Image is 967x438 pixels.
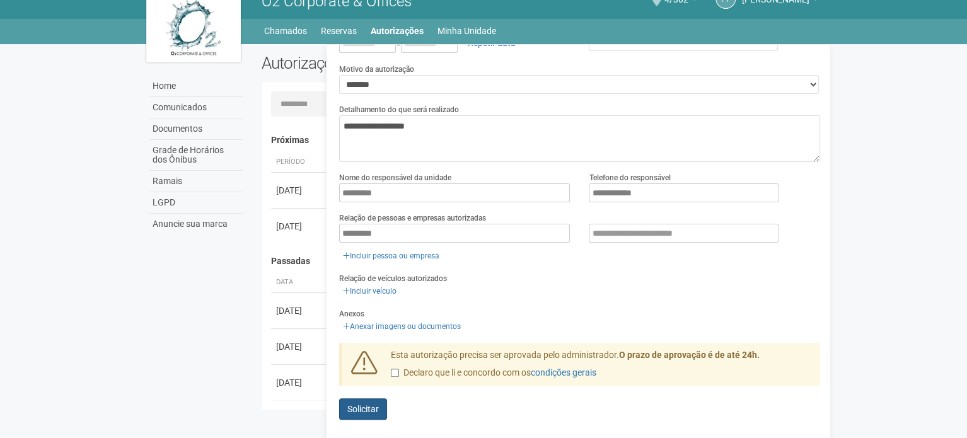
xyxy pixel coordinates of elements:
[276,376,323,389] div: [DATE]
[149,192,243,214] a: LGPD
[276,184,323,197] div: [DATE]
[339,398,387,420] button: Solicitar
[271,256,811,266] h4: Passadas
[339,212,486,224] label: Relação de pessoas e empresas autorizadas
[391,369,399,377] input: Declaro que li e concordo com oscondições gerais
[149,118,243,140] a: Documentos
[149,76,243,97] a: Home
[339,249,443,263] a: Incluir pessoa ou empresa
[271,152,328,173] th: Período
[271,272,328,293] th: Data
[391,367,596,379] label: Declaro que li e concordo com os
[149,171,243,192] a: Ramais
[339,308,364,320] label: Anexos
[339,320,465,333] a: Anexar imagens ou documentos
[589,172,670,183] label: Telefone do responsável
[339,172,451,183] label: Nome do responsável da unidade
[339,64,414,75] label: Motivo da autorização
[276,340,323,353] div: [DATE]
[381,349,820,386] div: Esta autorização precisa ser aprovada pelo administrador.
[271,135,811,145] h4: Próximas
[149,97,243,118] a: Comunicados
[262,54,531,72] h2: Autorizações
[321,22,357,40] a: Reservas
[149,214,243,234] a: Anuncie sua marca
[149,140,243,171] a: Grade de Horários dos Ônibus
[371,22,424,40] a: Autorizações
[619,350,760,360] strong: O prazo de aprovação é de até 24h.
[437,22,496,40] a: Minha Unidade
[276,304,323,317] div: [DATE]
[347,404,379,414] span: Solicitar
[339,273,447,284] label: Relação de veículos autorizados
[531,367,596,377] a: condições gerais
[276,220,323,233] div: [DATE]
[339,284,400,298] a: Incluir veículo
[339,104,459,115] label: Detalhamento do que será realizado
[264,22,307,40] a: Chamados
